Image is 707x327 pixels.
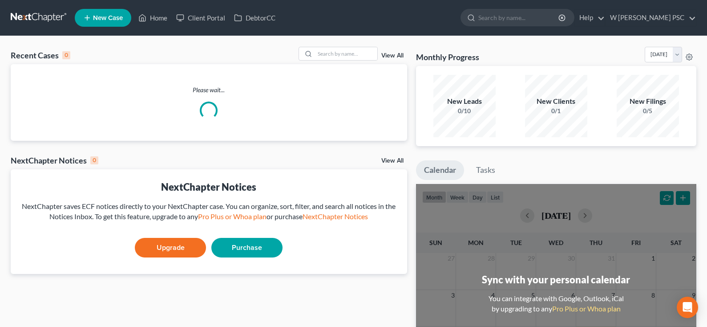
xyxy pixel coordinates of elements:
a: DebtorCC [230,10,280,26]
div: NextChapter Notices [11,155,98,166]
h3: Monthly Progress [416,52,479,62]
input: Search by name... [315,47,377,60]
div: 0/10 [433,106,496,115]
a: Tasks [468,160,503,180]
div: 0/1 [525,106,587,115]
a: Help [575,10,605,26]
a: W [PERSON_NAME] PSC [606,10,696,26]
div: New Clients [525,96,587,106]
a: View All [381,53,404,59]
a: Client Portal [172,10,230,26]
div: 0/5 [617,106,679,115]
a: Upgrade [135,238,206,258]
div: You can integrate with Google, Outlook, iCal by upgrading to any [485,294,627,314]
div: New Filings [617,96,679,106]
div: Sync with your personal calendar [482,273,630,286]
div: 0 [90,156,98,164]
div: Open Intercom Messenger [677,297,698,318]
div: New Leads [433,96,496,106]
div: 0 [62,51,70,59]
span: New Case [93,15,123,21]
p: Please wait... [11,86,407,94]
a: Pro Plus or Whoa plan [198,212,267,221]
a: Purchase [211,238,283,258]
a: View All [381,158,404,164]
a: NextChapter Notices [303,212,368,221]
a: Pro Plus or Whoa plan [552,304,621,313]
div: NextChapter saves ECF notices directly to your NextChapter case. You can organize, sort, filter, ... [18,201,400,222]
a: Calendar [416,160,464,180]
div: NextChapter Notices [18,180,400,194]
a: Home [134,10,172,26]
div: Recent Cases [11,50,70,61]
input: Search by name... [478,9,560,26]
